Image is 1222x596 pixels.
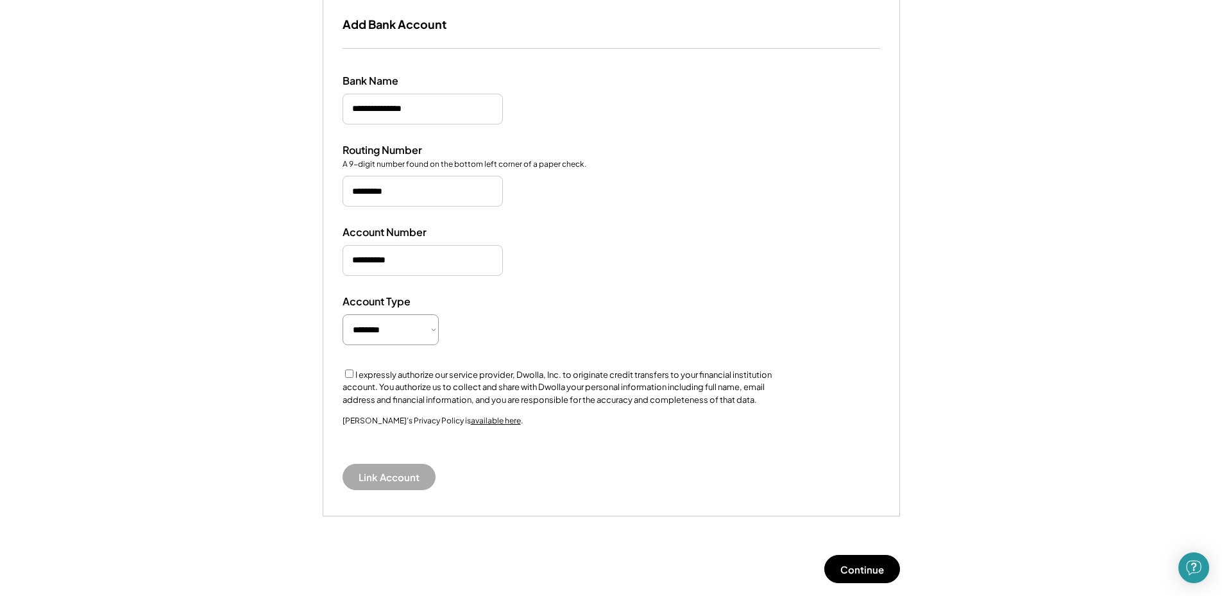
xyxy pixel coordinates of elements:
div: Account Number [343,226,471,239]
label: I expressly authorize our service provider, Dwolla, Inc. to originate credit transfers to your fi... [343,370,772,405]
div: Bank Name [343,74,471,88]
button: Continue [824,555,900,583]
a: available here [471,416,521,425]
div: [PERSON_NAME]’s Privacy Policy is . [343,416,523,445]
div: Routing Number [343,144,471,157]
div: Open Intercom Messenger [1178,552,1209,583]
div: Account Type [343,295,471,309]
button: Link Account [343,464,436,490]
h3: Add Bank Account [343,17,446,31]
div: A 9-digit number found on the bottom left corner of a paper check. [343,159,586,170]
